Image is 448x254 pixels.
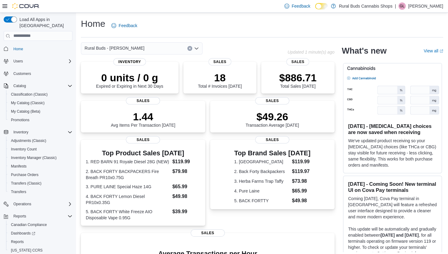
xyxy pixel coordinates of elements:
button: Canadian Compliance [6,220,75,229]
button: Users [11,58,25,65]
dd: $73.98 [292,178,311,185]
span: Sales [255,136,289,143]
button: Inventory Manager (Classic) [6,153,75,162]
span: Transfers [9,188,72,196]
img: Cova [12,3,40,9]
h3: Top Product Sales [DATE] [86,150,200,157]
button: Inventory [11,129,31,136]
p: Rural Buds Cannabis Shops [339,2,392,10]
button: Catalog [11,82,28,90]
button: Home [1,44,75,53]
dt: 3. Herba Farms Trap Taffy [234,178,290,184]
button: My Catalog (Beta) [6,107,75,116]
span: Operations [13,202,31,206]
a: Customers [11,70,33,77]
a: Manifests [9,163,29,170]
span: Promotions [9,116,72,124]
button: Operations [1,200,75,208]
button: Open list of options [194,46,199,51]
a: [US_STATE] CCRS [9,247,45,254]
button: Clear input [187,46,192,51]
span: [US_STATE] CCRS [11,248,43,253]
div: Transaction Average [DATE] [245,111,299,128]
span: Catalog [13,83,26,88]
span: Purchase Orders [11,172,39,177]
a: Dashboards [6,229,75,238]
span: Inventory [11,129,72,136]
a: Adjustments (Classic) [9,137,49,144]
button: Inventory Count [6,145,75,153]
span: Inventory [13,130,28,135]
span: Inventory Manager (Classic) [11,155,57,160]
p: Coming [DATE], Cova Pay terminal in [GEOGRAPHIC_DATA] will feature a refreshed user interface des... [348,196,437,220]
span: Home [13,47,23,51]
span: Inventory Manager (Classic) [9,154,72,161]
dt: 1. [GEOGRAPHIC_DATA] [234,159,290,165]
span: GL [400,2,405,10]
div: Ginette Lucier [398,2,406,10]
dd: $119.97 [292,168,311,175]
dd: $65.99 [292,187,311,195]
button: Reports [1,212,75,220]
dd: $119.99 [172,158,200,165]
p: $49.26 [245,111,299,123]
svg: External link [439,49,443,53]
dt: 4. Pure Laine [234,188,290,194]
button: Classification (Classic) [6,90,75,99]
h2: What's new [342,46,387,56]
span: Manifests [9,163,72,170]
dd: $119.99 [292,158,311,165]
p: 18 [198,72,242,84]
span: Inventory Count [9,146,72,153]
dd: $49.98 [172,193,200,200]
span: Inventory Count [11,147,37,152]
span: Home [11,45,72,53]
button: My Catalog (Classic) [6,99,75,107]
span: Dark Mode [315,9,315,10]
dd: $49.98 [292,197,311,204]
button: Transfers (Classic) [6,179,75,188]
p: [PERSON_NAME] [408,2,443,10]
span: Dashboards [9,230,72,237]
span: Sales [287,58,309,65]
span: Users [11,58,72,65]
span: Sales [208,58,231,65]
button: Purchase Orders [6,171,75,179]
dt: 3. PURE LAINE Special Haze 14G [86,184,170,190]
span: Dashboards [11,231,35,236]
button: Promotions [6,116,75,124]
button: Reports [6,238,75,246]
h3: [DATE] - Coming Soon! New terminal UI on Cova Pay terminals [348,181,437,193]
div: Total # Invoices [DATE] [198,72,242,89]
span: My Catalog (Beta) [11,109,40,114]
span: Classification (Classic) [9,91,72,98]
span: Operations [11,200,72,208]
span: Reports [9,238,72,245]
a: Classification (Classic) [9,91,50,98]
button: Manifests [6,162,75,171]
span: My Catalog (Classic) [9,99,72,107]
dt: 5. BACK FORTY White Freeze AIO Disposable Vape 0.95G [86,209,170,221]
dd: $39.99 [172,208,200,215]
a: View allExternal link [424,48,443,53]
h1: Home [81,18,105,30]
span: Load All Apps in [GEOGRAPHIC_DATA] [17,16,72,29]
span: Adjustments (Classic) [11,138,46,143]
dd: $65.99 [172,183,200,190]
a: Transfers (Classic) [9,180,44,187]
button: Adjustments (Classic) [6,136,75,145]
p: | [395,2,396,10]
input: Dark Mode [315,3,328,9]
p: 1.44 [111,111,175,123]
dt: 1. RED BARN 91 Royale Diesel 28G (NEW) [86,159,170,165]
a: My Catalog (Beta) [9,108,43,115]
a: Feedback [109,19,140,32]
span: Adjustments (Classic) [9,137,72,144]
p: We've updated product receiving so your [MEDICAL_DATA] choices (like THCa or CBG) stay visible fo... [348,138,437,168]
span: Transfers (Classic) [9,180,72,187]
div: Expired or Expiring in Next 30 Days [96,72,163,89]
a: Promotions [9,116,32,124]
dt: 4. BACK FORTY Lemon Diesel PR10x0.35G [86,193,170,206]
span: Sales [126,97,160,104]
a: Reports [9,238,26,245]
